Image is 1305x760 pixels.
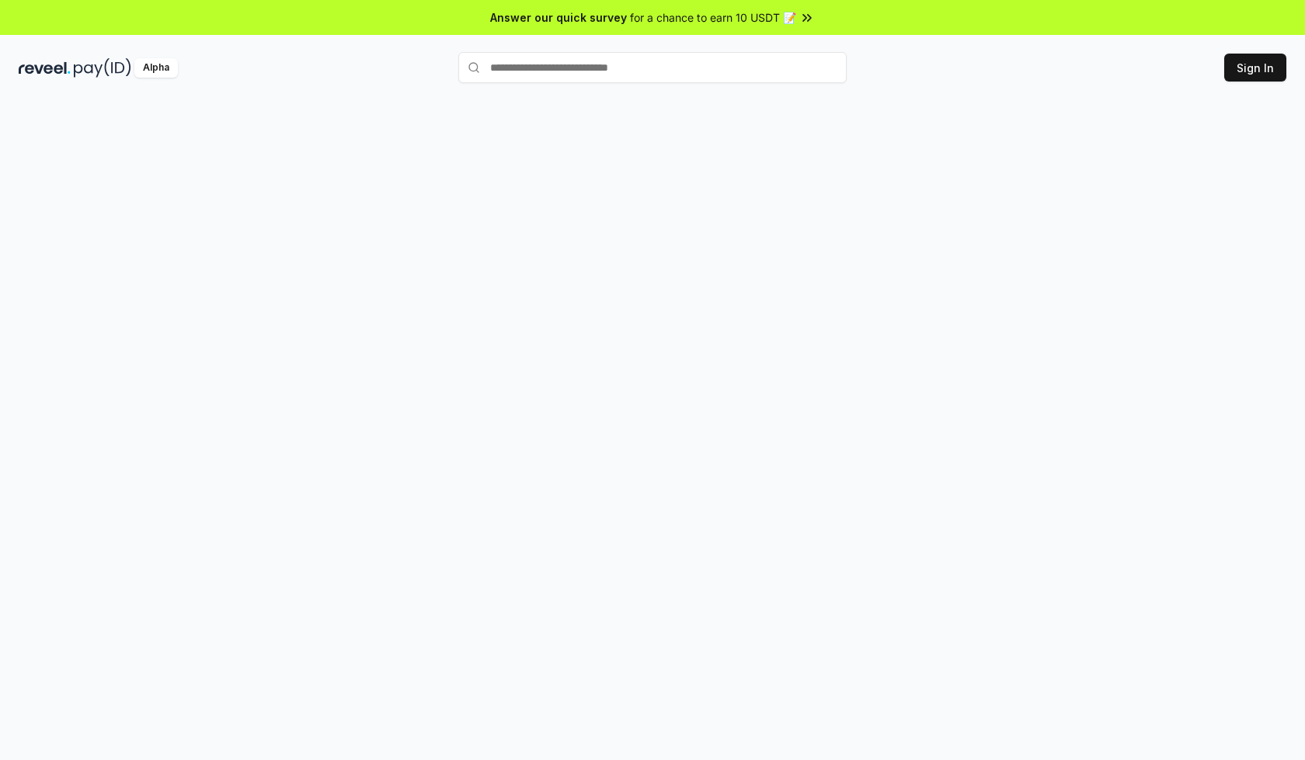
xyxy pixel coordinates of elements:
[630,9,796,26] span: for a chance to earn 10 USDT 📝
[1224,54,1286,82] button: Sign In
[74,58,131,78] img: pay_id
[134,58,178,78] div: Alpha
[19,58,71,78] img: reveel_dark
[490,9,627,26] span: Answer our quick survey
